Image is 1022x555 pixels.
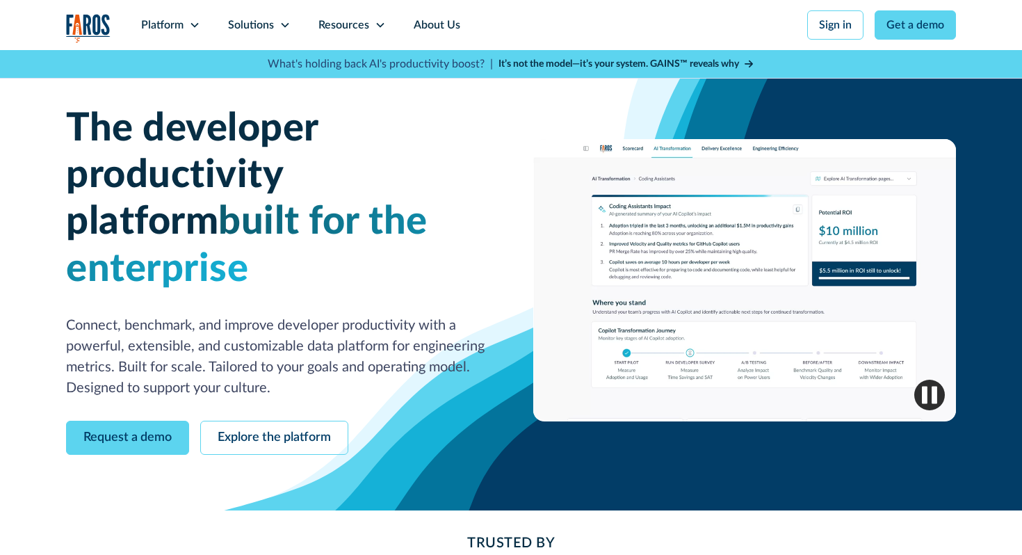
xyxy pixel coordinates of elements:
[498,59,739,69] strong: It’s not the model—it’s your system. GAINS™ reveals why
[66,315,489,399] p: Connect, benchmark, and improve developer productivity with a powerful, extensible, and customiza...
[318,17,369,33] div: Resources
[177,533,845,554] h2: Trusted By
[228,17,274,33] div: Solutions
[66,106,489,293] h1: The developer productivity platform
[141,17,184,33] div: Platform
[914,380,945,410] img: Pause video
[875,10,956,40] a: Get a demo
[66,14,111,42] a: home
[200,421,348,455] a: Explore the platform
[268,56,493,72] p: What's holding back AI's productivity boost? |
[66,14,111,42] img: Logo of the analytics and reporting company Faros.
[66,202,428,288] span: built for the enterprise
[498,57,754,72] a: It’s not the model—it’s your system. GAINS™ reveals why
[807,10,863,40] a: Sign in
[66,421,189,455] a: Request a demo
